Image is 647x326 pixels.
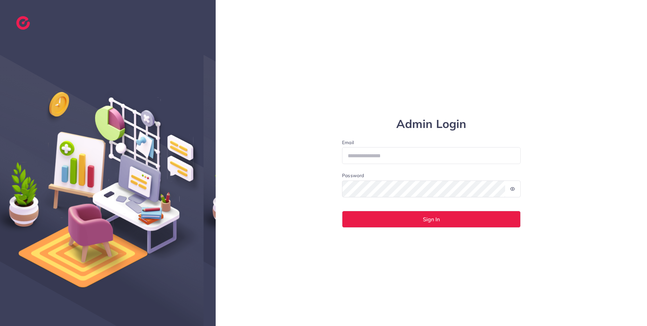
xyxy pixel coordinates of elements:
[342,172,364,179] label: Password
[423,217,440,222] span: Sign In
[342,211,521,228] button: Sign In
[342,139,521,146] label: Email
[16,16,30,30] img: logo
[342,117,521,131] h1: Admin Login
